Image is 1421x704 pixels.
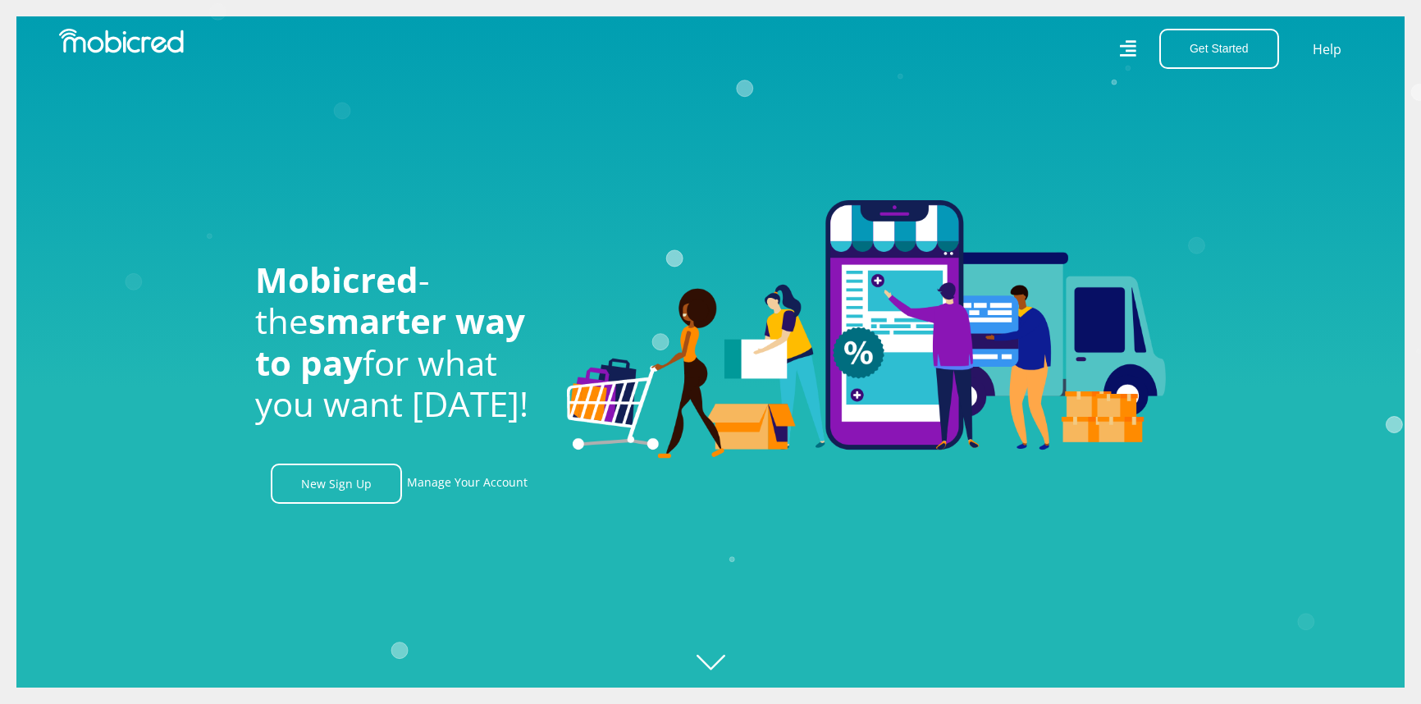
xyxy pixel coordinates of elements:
button: Get Started [1159,29,1279,69]
img: Mobicred [59,29,184,53]
span: Mobicred [255,256,418,303]
h1: - the for what you want [DATE]! [255,259,542,425]
img: Welcome to Mobicred [567,200,1166,459]
a: Help [1312,39,1342,60]
a: New Sign Up [271,464,402,504]
a: Manage Your Account [407,464,528,504]
span: smarter way to pay [255,297,525,385]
